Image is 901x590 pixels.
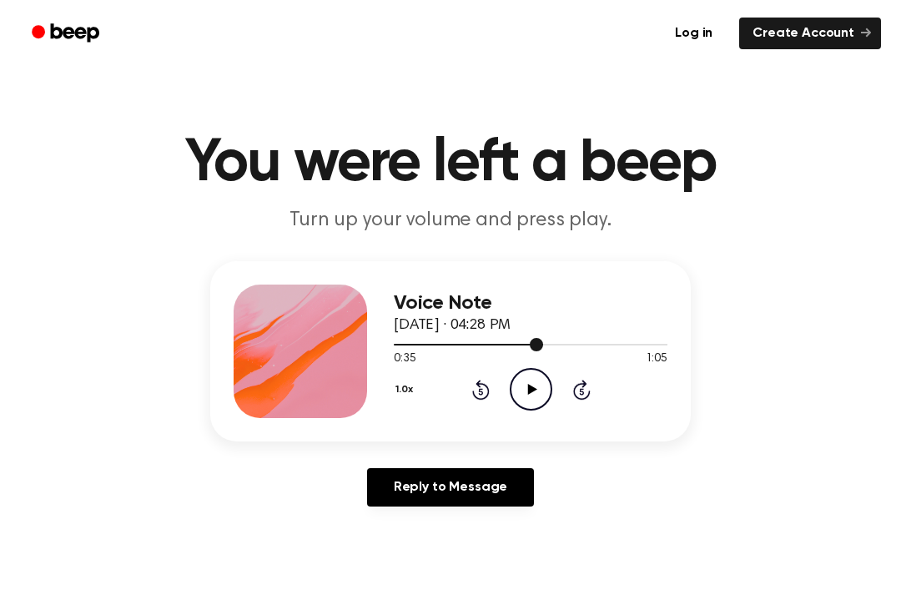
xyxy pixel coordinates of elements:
button: 1.0x [394,376,419,404]
a: Create Account [739,18,881,49]
h3: Voice Note [394,292,667,315]
a: Beep [20,18,114,50]
a: Reply to Message [367,468,534,507]
h1: You were left a beep [23,134,878,194]
span: [DATE] · 04:28 PM [394,318,511,333]
a: Log in [658,14,729,53]
span: 0:35 [394,350,415,368]
span: 1:05 [646,350,667,368]
p: Turn up your volume and press play. [130,207,771,234]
